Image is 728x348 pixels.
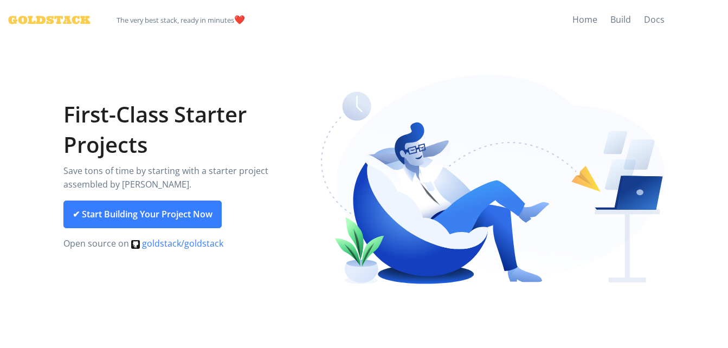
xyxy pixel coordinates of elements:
[117,15,234,25] small: The very best stack, ready in minutes
[63,201,222,229] a: ✔ Start Building Your Project Now
[63,237,305,251] p: Open source on
[63,164,305,192] p: Save tons of time by starting with a starter project assembled by [PERSON_NAME].
[63,99,305,160] h1: First-Class Starter Projects
[131,240,140,249] img: svg%3e
[671,14,720,24] iframe: GitHub Star Goldstack
[8,9,82,31] a: Goldstack Logo
[131,237,223,249] a: goldstack/goldstack
[321,75,665,288] img: Relaxing coder
[117,9,245,31] span: ️❤️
